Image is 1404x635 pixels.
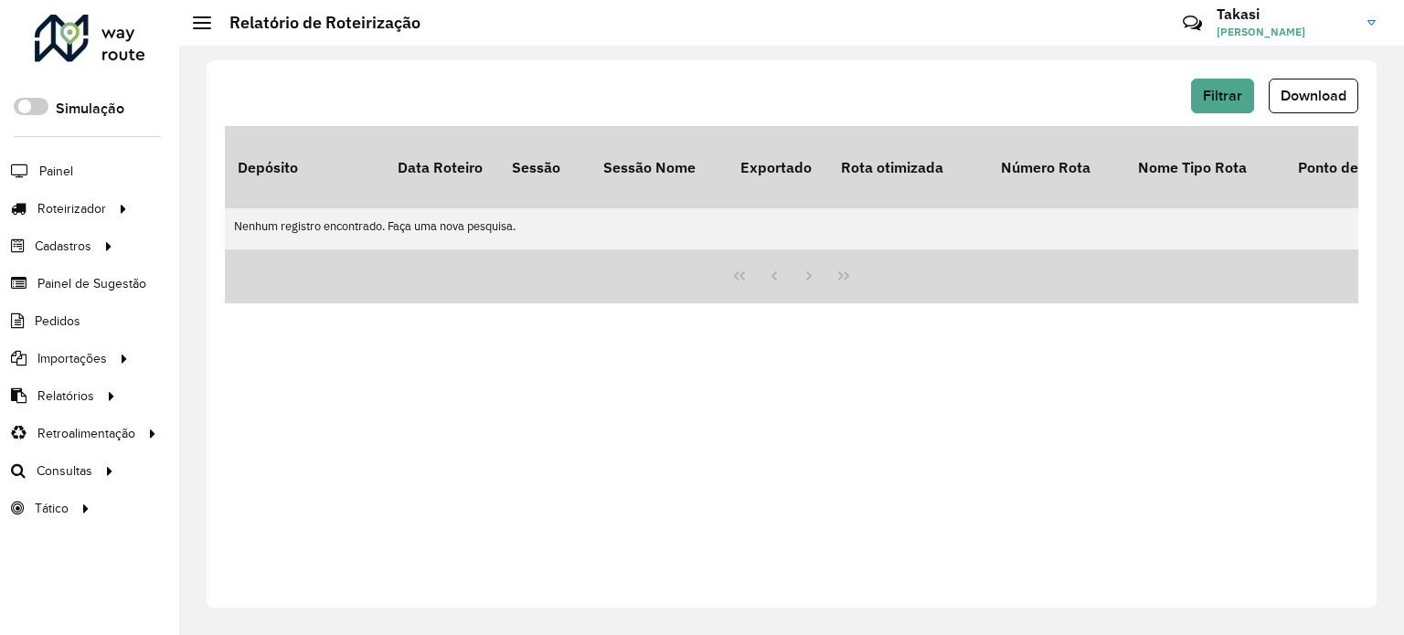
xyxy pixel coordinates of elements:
th: Data Roteiro [385,126,499,208]
span: Retroalimentação [37,424,135,443]
span: Relatórios [37,386,94,406]
span: Pedidos [35,312,80,331]
th: Rota otimizada [828,126,988,208]
span: Cadastros [35,237,91,256]
span: [PERSON_NAME] [1217,24,1354,40]
span: Roteirizador [37,199,106,218]
span: Painel de Sugestão [37,274,146,293]
h2: Relatório de Roteirização [211,13,420,33]
span: Consultas [37,461,92,481]
span: Download [1281,88,1346,103]
span: Painel [39,162,73,181]
h3: Takasi [1217,5,1354,23]
button: Download [1269,79,1358,113]
th: Exportado [728,126,828,208]
button: Filtrar [1191,79,1254,113]
th: Nome Tipo Rota [1125,126,1285,208]
th: Número Rota [988,126,1125,208]
th: Sessão Nome [590,126,728,208]
th: Depósito [225,126,385,208]
th: Sessão [499,126,590,208]
span: Importações [37,349,107,368]
span: Filtrar [1203,88,1242,103]
span: Tático [35,499,69,518]
label: Simulação [56,98,124,120]
a: Contato Rápido [1173,4,1212,43]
